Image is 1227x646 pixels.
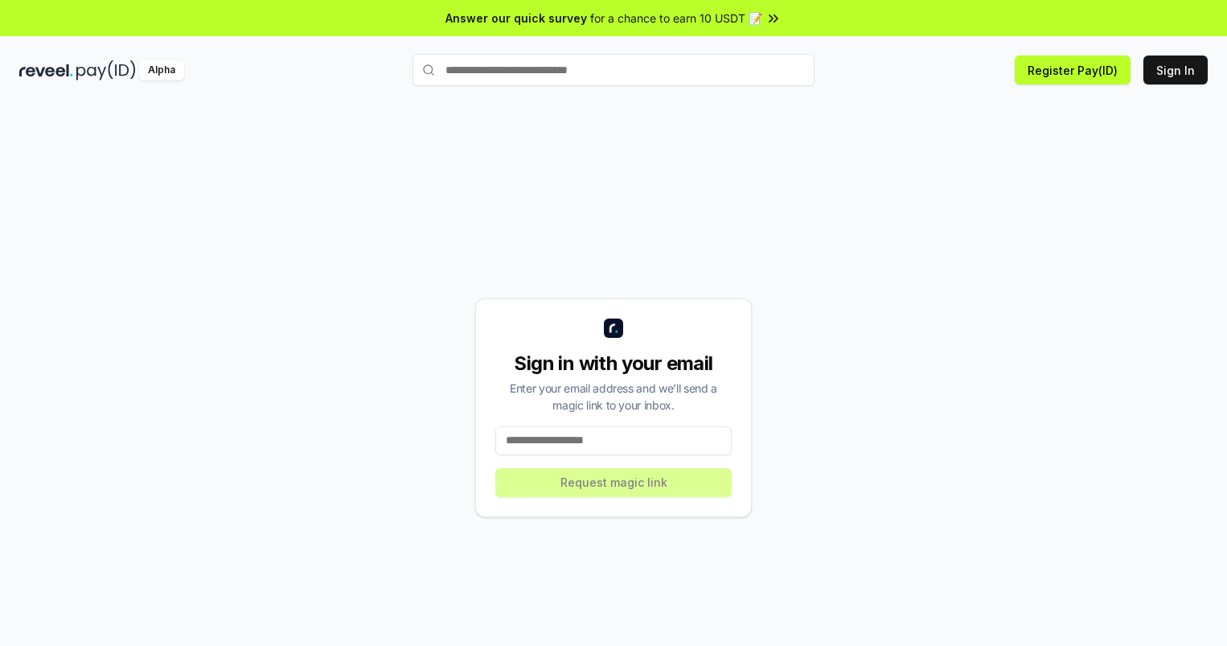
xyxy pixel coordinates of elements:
div: Sign in with your email [495,351,732,376]
img: reveel_dark [19,60,73,80]
div: Enter your email address and we’ll send a magic link to your inbox. [495,380,732,414]
span: for a chance to earn 10 USDT 📝 [590,10,762,27]
div: Alpha [139,60,184,80]
button: Sign In [1143,56,1208,84]
span: Answer our quick survey [445,10,587,27]
img: logo_small [604,319,623,338]
img: pay_id [76,60,136,80]
button: Register Pay(ID) [1015,56,1131,84]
